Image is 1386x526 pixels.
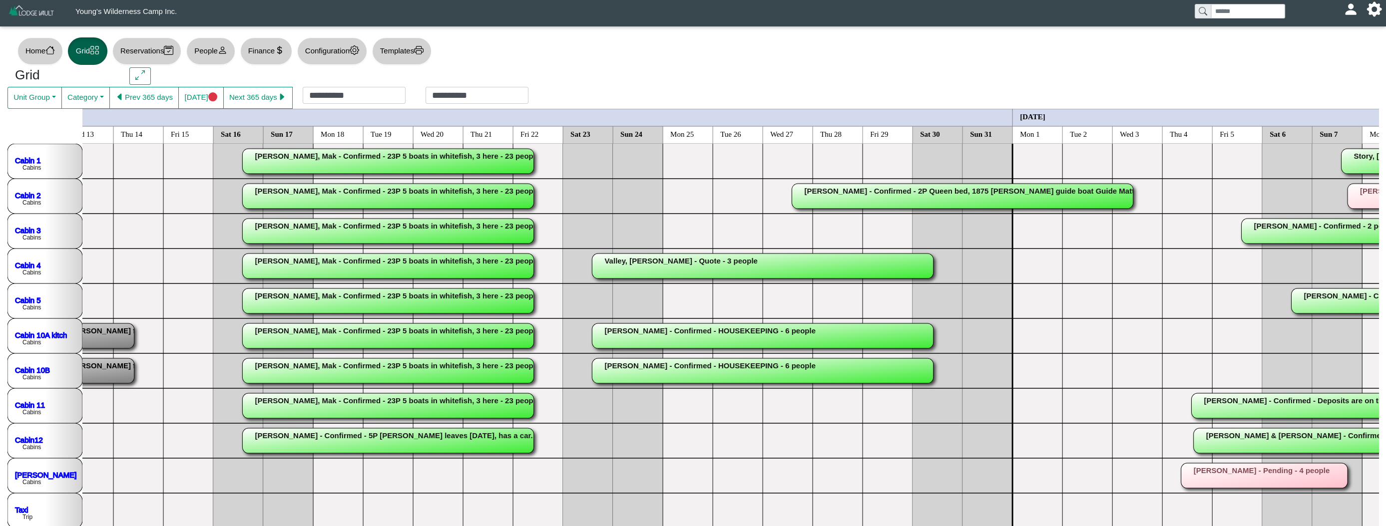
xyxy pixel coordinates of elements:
svg: printer [414,45,424,55]
text: Fri 29 [870,130,888,138]
svg: gear fill [1371,5,1378,13]
button: [DATE]circle fill [178,87,223,109]
button: Unit Group [7,87,62,109]
a: Cabin 11 [15,400,45,409]
svg: caret left fill [115,92,125,102]
text: Cabins [22,409,41,416]
a: [PERSON_NAME] [15,470,76,479]
input: Check out [426,87,528,104]
button: Next 365 dayscaret right fill [223,87,293,109]
text: Mon 25 [670,130,694,138]
text: Thu 21 [470,130,492,138]
a: Cabin 5 [15,295,41,304]
a: Cabin12 [15,435,43,444]
text: Cabins [22,269,41,276]
text: Wed 27 [770,130,793,138]
text: Fri 15 [171,130,189,138]
text: Wed 3 [1120,130,1139,138]
text: Mon 1 [1020,130,1040,138]
svg: grid [90,45,99,55]
text: Cabins [22,444,41,451]
text: Thu 14 [121,130,142,138]
a: Cabin 10A kitch [15,330,67,339]
text: Cabins [22,199,41,206]
button: Templatesprinter [372,37,432,65]
button: Financecurrency dollar [240,37,292,65]
a: Taxi [15,505,28,514]
text: Thu 4 [1170,130,1188,138]
text: Sun 31 [970,130,992,138]
text: Cabins [22,164,41,171]
svg: currency dollar [275,45,284,55]
text: [DATE] [1020,112,1045,120]
button: Category [61,87,110,109]
a: Cabin 4 [15,261,41,269]
img: Z [8,4,55,21]
a: Cabin 2 [15,191,41,199]
svg: gear [350,45,359,55]
text: Cabins [22,304,41,311]
a: Cabin 10B [15,365,50,374]
svg: caret right fill [277,92,287,102]
button: arrows angle expand [129,67,151,85]
text: Cabins [22,234,41,241]
a: Cabin 3 [15,226,41,234]
text: Sat 16 [221,130,241,138]
svg: person [218,45,227,55]
svg: person fill [1347,5,1355,13]
text: Sat 30 [920,130,940,138]
text: Cabins [22,339,41,346]
a: Cabin 1 [15,156,41,164]
text: Cabins [22,479,41,486]
button: Homehouse [17,37,63,65]
text: Tue 2 [1070,130,1087,138]
h3: Grid [15,67,114,83]
text: Thu 28 [820,130,842,138]
svg: calendar2 check [164,45,173,55]
text: Fri 5 [1220,130,1234,138]
text: Sat 23 [570,130,590,138]
svg: circle fill [208,92,218,102]
button: Gridgrid [68,37,107,65]
text: Mon 18 [321,130,344,138]
button: caret left fillPrev 365 days [109,87,179,109]
button: Reservationscalendar2 check [112,37,181,65]
text: Sat 6 [1270,130,1286,138]
text: Sun 24 [620,130,642,138]
svg: search [1199,7,1207,15]
svg: house [45,45,55,55]
text: Cabins [22,374,41,381]
text: Wed 13 [71,130,94,138]
text: Sun 7 [1320,130,1338,138]
text: Fri 22 [520,130,538,138]
text: Wed 20 [421,130,444,138]
text: Sun 17 [271,130,293,138]
svg: arrows angle expand [135,70,145,80]
button: Peopleperson [186,37,235,65]
text: Tue 19 [371,130,392,138]
text: Trip [22,514,33,521]
text: Tue 26 [720,130,741,138]
button: Configurationgear [297,37,367,65]
input: Check in [303,87,406,104]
